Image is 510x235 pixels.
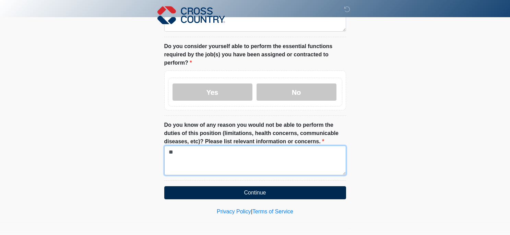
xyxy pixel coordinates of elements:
a: Terms of Service [252,209,293,214]
label: Do you know of any reason you would not be able to perform the duties of this position (limitatio... [164,121,346,146]
a: Privacy Policy [217,209,251,214]
img: Cross Country Logo [157,5,225,25]
label: Yes [173,83,252,101]
label: Do you consider yourself able to perform the essential functions required by the job(s) you have ... [164,42,346,67]
label: No [257,83,336,101]
a: | [251,209,252,214]
button: Continue [164,186,346,199]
